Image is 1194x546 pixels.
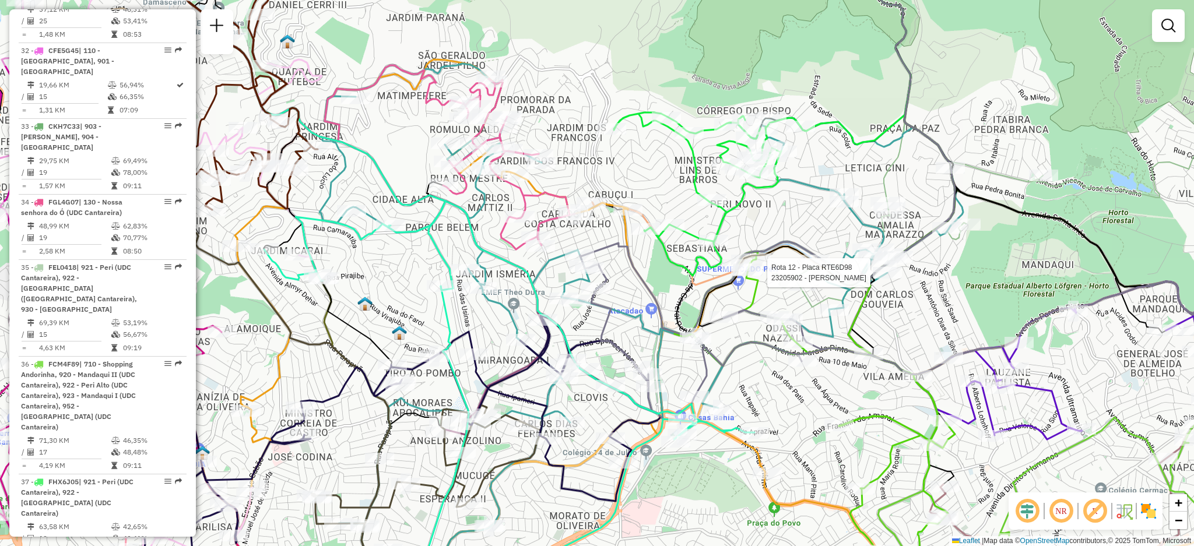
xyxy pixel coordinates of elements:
[27,17,34,24] i: Total de Atividades
[1115,502,1133,520] img: Fluxo de ruas
[175,360,182,367] em: Rota exportada
[122,446,181,458] td: 48,48%
[122,342,181,354] td: 09:19
[164,478,171,485] em: Opções
[38,180,111,192] td: 1,57 KM
[21,360,136,431] span: 36 -
[111,248,117,255] i: Tempo total em rota
[111,234,120,241] i: % de utilização da cubagem
[48,360,79,368] span: FCM4F89
[21,198,122,217] span: | 130 - Nossa senhora do Ó (UDC Cantareira)
[175,263,182,270] em: Rota exportada
[27,93,34,100] i: Total de Atividades
[38,3,111,15] td: 37,12 KM
[27,157,34,164] i: Distância Total
[952,537,980,545] a: Leaflet
[48,122,80,131] span: CKH7C33
[122,329,181,340] td: 56,67%
[38,329,111,340] td: 15
[111,6,120,13] i: % de utilização do peso
[21,104,27,116] td: =
[27,234,34,241] i: Total de Atividades
[205,14,229,40] a: Nova sessão e pesquisa
[1170,512,1187,529] a: Zoom out
[119,79,175,91] td: 56,94%
[111,523,120,530] i: % de utilização do peso
[122,533,181,544] td: 49,41%
[111,344,117,351] i: Tempo total em rota
[48,46,79,55] span: CFE5G45
[108,93,117,100] i: % de utilização da cubagem
[122,167,181,178] td: 78,00%
[122,435,181,446] td: 46,35%
[175,478,182,485] em: Rota exportada
[27,6,34,13] i: Distância Total
[164,360,171,367] em: Opções
[392,325,407,340] img: PA DC
[122,155,181,167] td: 69,49%
[21,263,137,313] span: | 921 - Peri (UDC Cantareira), 922 - [GEOGRAPHIC_DATA] ([GEOGRAPHIC_DATA] Cantareira), 930 - [GEO...
[21,122,101,152] span: 33 -
[122,29,181,40] td: 08:53
[38,521,111,533] td: 63,58 KM
[1175,495,1182,510] span: +
[38,435,111,446] td: 71,30 KM
[21,232,27,244] td: /
[111,223,120,230] i: % de utilização do peso
[21,263,137,313] span: 35 -
[122,232,181,244] td: 70,77%
[38,342,111,354] td: 4,63 KM
[21,342,27,354] td: =
[21,477,134,517] span: 37 -
[949,536,1194,546] div: Map data © contributors,© 2025 TomTom, Microsoft
[280,34,295,49] img: 614 UDC WCL Jd Damasceno
[21,46,114,76] span: 32 -
[38,220,111,232] td: 48,99 KM
[111,437,120,444] i: % de utilização do peso
[38,104,107,116] td: 1,31 KM
[38,460,111,471] td: 4,19 KM
[108,107,114,114] i: Tempo total em rota
[38,446,111,458] td: 17
[38,79,107,91] td: 19,66 KM
[27,169,34,176] i: Total de Atividades
[21,460,27,471] td: =
[27,437,34,444] i: Distância Total
[122,220,181,232] td: 62,83%
[21,198,122,217] span: 34 -
[38,245,111,257] td: 2,58 KM
[38,317,111,329] td: 69,39 KM
[111,17,120,24] i: % de utilização da cubagem
[27,449,34,456] i: Total de Atividades
[164,47,171,54] em: Opções
[27,523,34,530] i: Distância Total
[1020,537,1070,545] a: OpenStreetMap
[108,82,117,89] i: % de utilização do peso
[38,155,111,167] td: 29,75 KM
[38,232,111,244] td: 19
[21,15,27,27] td: /
[21,122,101,152] span: | 903 - [PERSON_NAME], 904 - [GEOGRAPHIC_DATA]
[27,331,34,338] i: Total de Atividades
[1157,14,1180,37] a: Exibir filtros
[164,122,171,129] em: Opções
[21,533,27,544] td: /
[175,122,182,129] em: Rota exportada
[119,104,175,116] td: 07:09
[122,3,181,15] td: 48,31%
[357,296,373,311] img: UDC Cantareira
[122,15,181,27] td: 53,41%
[38,533,111,544] td: 19
[21,29,27,40] td: =
[21,477,134,517] span: | 921 - Peri (UDC Cantareira), 922 - [GEOGRAPHIC_DATA] (UDC Cantareira)
[1170,494,1187,512] a: Zoom in
[1047,497,1075,525] span: Ocultar NR
[111,535,120,542] i: % de utilização da cubagem
[195,445,210,460] img: UDC Sítio Morro Grande
[111,182,117,189] i: Tempo total em rota
[122,180,181,192] td: 09:11
[175,47,182,54] em: Rota exportada
[1139,502,1158,520] img: Exibir/Ocultar setores
[48,263,76,272] span: FEL0418
[38,15,111,27] td: 25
